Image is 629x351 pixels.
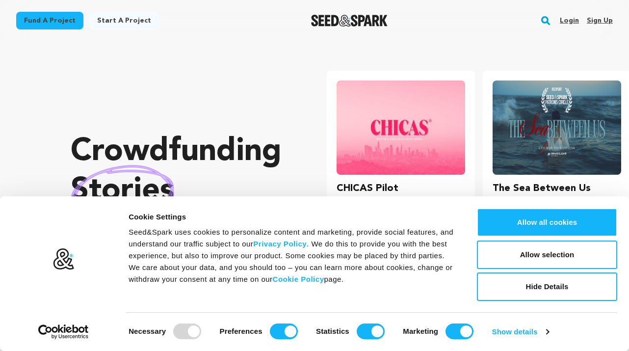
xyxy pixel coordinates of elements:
strong: Marketing [403,327,438,335]
h3: The Sea Between Us [493,181,591,196]
strong: Statistics [316,327,349,335]
legend: Consent Selection [128,320,129,320]
img: The Sea Between Us image [493,81,621,175]
a: Start a project [89,12,159,29]
p: Crowdfunding that . [71,133,288,250]
a: Cookie Policy [273,275,324,283]
div: Seed&Spark uses cookies to personalize content and marketing, provide social features, and unders... [129,226,455,285]
img: logo [52,248,75,270]
button: Hide Details [477,272,617,301]
a: Sign up [587,13,613,28]
button: Allow selection [477,241,617,269]
img: CHICAS Pilot image [337,81,465,175]
strong: Necessary [129,327,166,335]
a: Login [560,13,579,28]
a: Usercentrics Cookiebot - opens in a new window [21,324,106,339]
button: Allow all cookies [477,208,617,237]
h3: CHICAS Pilot [337,181,398,196]
img: Seed&Spark Logo Dark Mode [311,15,388,27]
a: Seed&Spark Homepage [311,15,388,27]
a: Fund a project [16,12,83,29]
div: Cookie Settings [129,211,455,223]
strong: Preferences [220,327,262,335]
a: Show details [492,324,549,339]
img: hand sketched image [71,165,174,218]
a: Privacy Policy [253,240,307,248]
